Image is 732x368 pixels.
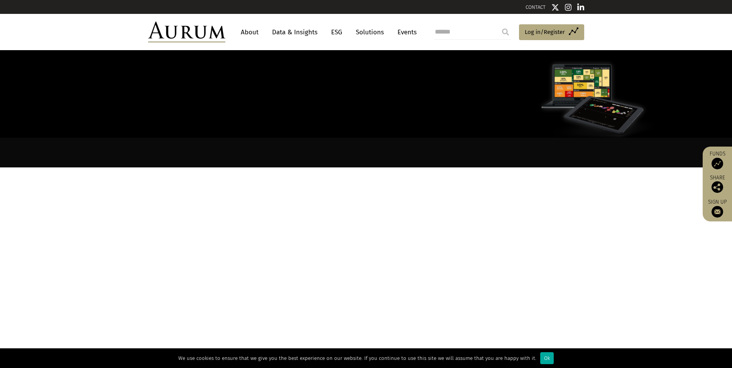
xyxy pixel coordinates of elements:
[565,3,572,11] img: Instagram icon
[577,3,584,11] img: Linkedin icon
[707,150,728,169] a: Funds
[707,199,728,218] a: Sign up
[712,181,723,193] img: Share this post
[327,25,346,39] a: ESG
[352,25,388,39] a: Solutions
[498,24,513,40] input: Submit
[525,27,565,37] span: Log in/Register
[526,4,546,10] a: CONTACT
[712,158,723,169] img: Access Funds
[268,25,321,39] a: Data & Insights
[707,175,728,193] div: Share
[519,24,584,41] a: Log in/Register
[551,3,559,11] img: Twitter icon
[148,22,225,42] img: Aurum
[540,352,554,364] div: Ok
[712,206,723,218] img: Sign up to our newsletter
[237,25,262,39] a: About
[394,25,417,39] a: Events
